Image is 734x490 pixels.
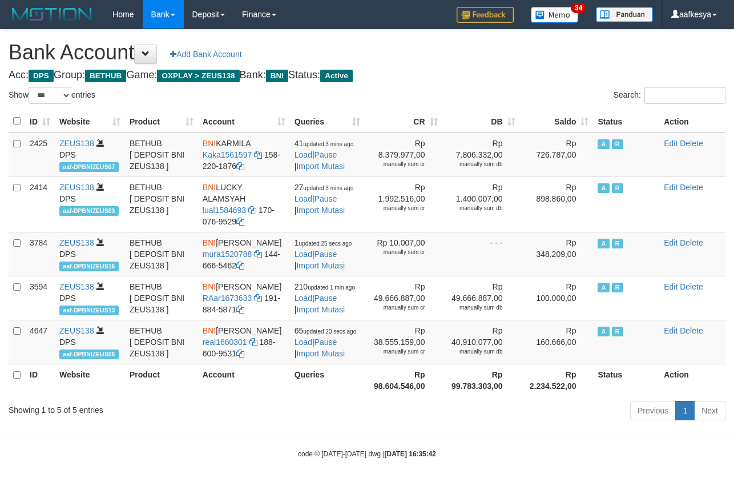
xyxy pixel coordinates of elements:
[296,206,345,215] a: Import Mutasi
[303,185,353,191] span: updated 3 mins ago
[25,132,55,177] td: 2425
[369,348,425,356] div: manually sum cr
[125,276,198,320] td: BETHUB [ DEPOSIT BNI ZEUS138 ]
[203,150,252,159] a: Kaka1561597
[125,132,198,177] td: BETHUB [ DEPOSIT BNI ZEUS138 ]
[55,132,125,177] td: DPS
[198,232,290,276] td: [PERSON_NAME] 144-666-5462
[295,250,312,259] a: Load
[314,250,337,259] a: Pause
[295,338,312,347] a: Load
[85,70,126,82] span: BETHUB
[369,204,425,212] div: manually sum cr
[520,110,594,132] th: Saldo: activate to sort column ascending
[659,110,725,132] th: Action
[9,70,725,81] h4: Acc: Group: Game: Bank: Status:
[254,294,262,303] a: Copy RAar1673633 to clipboard
[571,3,586,13] span: 34
[296,162,345,171] a: Import Mutasi
[55,110,125,132] th: Website: activate to sort column ascending
[598,327,609,336] span: Active
[55,176,125,232] td: DPS
[125,232,198,276] td: BETHUB [ DEPOSIT BNI ZEUS138 ]
[248,206,256,215] a: Copy lual1584693 to clipboard
[520,132,594,177] td: Rp 726.787,00
[236,349,244,358] a: Copy 1886009531 to clipboard
[664,282,677,291] a: Edit
[295,326,356,358] span: | |
[249,338,257,347] a: Copy real1660301 to clipboard
[236,305,244,314] a: Copy 1918845871 to clipboard
[55,320,125,364] td: DPS
[598,183,609,193] span: Active
[664,139,677,148] a: Edit
[9,400,297,416] div: Showing 1 to 5 of 5 entries
[203,139,216,148] span: BNI
[59,326,94,335] a: ZEUS138
[295,150,312,159] a: Load
[125,176,198,232] td: BETHUB [ DEPOSIT BNI ZEUS138 ]
[385,450,436,458] strong: [DATE] 16:35:42
[369,160,425,168] div: manually sum cr
[442,232,520,276] td: - - -
[203,338,247,347] a: real1660301
[295,238,352,247] span: 1
[447,160,503,168] div: manually sum db
[236,261,244,270] a: Copy 1446665462 to clipboard
[295,139,353,148] span: 41
[365,320,442,364] td: Rp 38.555.159,00
[29,87,71,104] select: Showentries
[25,320,55,364] td: 4647
[520,364,594,396] th: Rp 2.234.522,00
[198,132,290,177] td: KARMILA 158-220-1876
[365,132,442,177] td: Rp 8.379.977,00
[314,150,337,159] a: Pause
[630,401,676,420] a: Previous
[680,139,703,148] a: Delete
[295,183,353,215] span: | |
[55,276,125,320] td: DPS
[664,326,677,335] a: Edit
[447,204,503,212] div: manually sum db
[675,401,695,420] a: 1
[598,283,609,292] span: Active
[365,364,442,396] th: Rp 98.604.546,00
[299,240,352,247] span: updated 25 secs ago
[290,364,365,396] th: Queries
[442,110,520,132] th: DB: activate to sort column ascending
[125,364,198,396] th: Product
[59,282,94,291] a: ZEUS138
[680,238,703,247] a: Delete
[203,294,252,303] a: RAar1673633
[25,232,55,276] td: 3784
[55,232,125,276] td: DPS
[25,276,55,320] td: 3594
[295,326,356,335] span: 65
[593,110,659,132] th: Status
[614,87,725,104] label: Search:
[520,276,594,320] td: Rp 100.000,00
[55,364,125,396] th: Website
[365,276,442,320] td: Rp 49.666.887,00
[365,232,442,276] td: Rp 10.007,00
[203,282,216,291] span: BNI
[290,110,365,132] th: Queries: activate to sort column ascending
[664,238,677,247] a: Edit
[598,139,609,149] span: Active
[203,326,216,335] span: BNI
[612,239,623,248] span: Running
[457,7,514,23] img: Feedback.jpg
[29,70,54,82] span: DPS
[520,320,594,364] td: Rp 160.666,00
[320,70,353,82] span: Active
[59,238,94,247] a: ZEUS138
[198,320,290,364] td: [PERSON_NAME] 188-600-9531
[295,139,353,171] span: | |
[203,238,216,247] span: BNI
[295,282,355,314] span: | |
[369,248,425,256] div: manually sum cr
[680,326,703,335] a: Delete
[198,364,290,396] th: Account
[25,176,55,232] td: 2414
[612,139,623,149] span: Running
